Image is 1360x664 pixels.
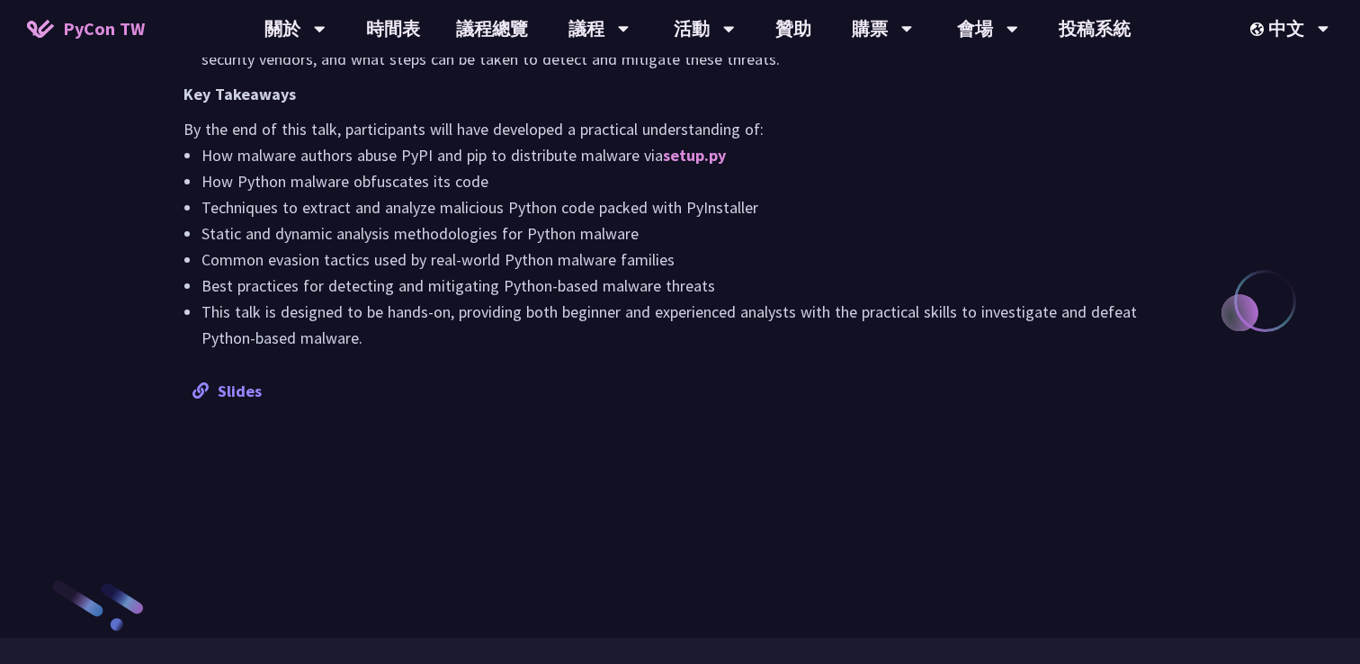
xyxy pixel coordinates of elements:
img: Locale Icon [1250,22,1268,36]
li: Techniques to extract and analyze malicious Python code packed with PyInstaller [201,194,1177,220]
li: How malware authors abuse PyPI and pip to distribute malware via [201,142,1177,168]
li: How Python malware obfuscates its code [201,168,1177,194]
strong: Key Takeaways [183,84,296,104]
li: Static and dynamic analysis methodologies for Python malware [201,220,1177,247]
a: setup.py [663,145,726,166]
p: By the end of this talk, participants will have developed a practical understanding of: [183,116,1177,142]
a: PyCon TW [9,6,163,51]
li: Best practices for detecting and mitigating Python-based malware threats [201,273,1177,299]
li: Common evasion tactics used by real-world Python malware families [201,247,1177,273]
img: Home icon of PyCon TW 2025 [27,20,54,38]
li: This talk is designed to be hands-on, providing both beginner and experienced analysts with the p... [201,299,1177,351]
a: Slides [192,381,262,401]
span: PyCon TW [63,15,145,42]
